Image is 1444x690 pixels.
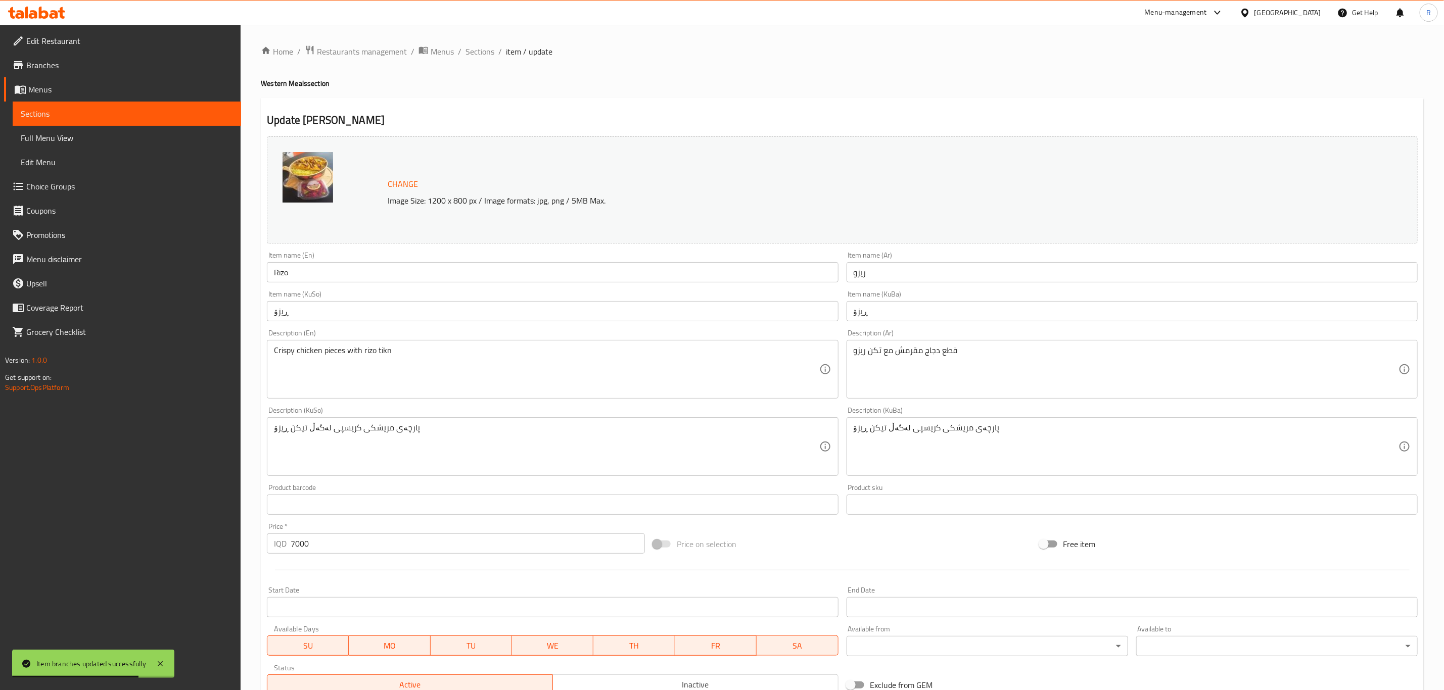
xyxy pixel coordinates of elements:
[271,638,345,653] span: SU
[1145,7,1207,19] div: Menu-management
[274,423,819,471] textarea: پارچەی مریشکی کریسپی لەگەڵ تیکن ڕیزۆ
[349,635,430,656] button: MO
[4,199,241,223] a: Coupons
[261,78,1424,88] h4: Western Meals section
[411,45,414,58] li: /
[593,635,675,656] button: TH
[384,174,422,194] button: Change
[677,538,736,550] span: Price on selection
[305,45,407,58] a: Restaurants management
[516,638,589,653] span: WE
[757,635,838,656] button: SA
[267,301,838,321] input: Enter name KuSo
[679,638,753,653] span: FR
[26,59,233,71] span: Branches
[291,533,645,554] input: Please enter price
[435,638,508,653] span: TU
[267,635,349,656] button: SU
[283,152,333,203] img: %D8%B1%D9%8A%D8%B2%D9%88638525629296200760.jpg
[847,495,1418,515] input: Please enter product sku
[21,108,233,120] span: Sections
[261,45,293,58] a: Home
[458,45,461,58] li: /
[847,301,1418,321] input: Enter name KuBa
[5,381,69,394] a: Support.OpsPlatform
[13,126,241,150] a: Full Menu View
[274,346,819,393] textarea: Crispy chicken pieces with rizo tikn
[4,77,241,102] a: Menus
[498,45,502,58] li: /
[13,102,241,126] a: Sections
[26,35,233,47] span: Edit Restaurant
[1254,7,1321,18] div: [GEOGRAPHIC_DATA]
[4,53,241,77] a: Branches
[13,150,241,174] a: Edit Menu
[267,113,1418,128] h2: Update [PERSON_NAME]
[512,635,593,656] button: WE
[465,45,494,58] a: Sections
[4,320,241,344] a: Grocery Checklist
[261,45,1424,58] nav: breadcrumb
[431,635,512,656] button: TU
[847,262,1418,282] input: Enter name Ar
[1426,7,1431,18] span: R
[761,638,834,653] span: SA
[854,346,1399,393] textarea: قطع دجاج مقرمش مع تكن ريزو
[4,295,241,320] a: Coverage Report
[675,635,757,656] button: FR
[26,229,233,241] span: Promotions
[31,354,47,367] span: 1.0.0
[267,262,838,282] input: Enter name En
[4,247,241,271] a: Menu disclaimer
[26,205,233,217] span: Coupons
[353,638,426,653] span: MO
[21,132,233,144] span: Full Menu View
[26,326,233,338] span: Grocery Checklist
[4,271,241,295] a: Upsell
[384,194,1223,207] p: Image Size: 1200 x 800 px / Image formats: jpg, png / 5MB Max.
[274,537,287,550] p: IQD
[26,277,233,289] span: Upsell
[418,45,454,58] a: Menus
[4,223,241,247] a: Promotions
[4,29,241,53] a: Edit Restaurant
[597,638,671,653] span: TH
[21,156,233,168] span: Edit Menu
[1063,538,1096,550] span: Free item
[36,658,146,669] div: Item branches updated successfully
[388,177,418,191] span: Change
[267,495,838,515] input: Please enter product barcode
[297,45,301,58] li: /
[26,253,233,265] span: Menu disclaimer
[4,174,241,199] a: Choice Groups
[431,45,454,58] span: Menus
[5,371,52,384] span: Get support on:
[506,45,552,58] span: item / update
[28,83,233,95] span: Menus
[1136,636,1418,656] div: ​
[5,354,30,367] span: Version:
[26,302,233,314] span: Coverage Report
[317,45,407,58] span: Restaurants management
[847,636,1128,656] div: ​
[854,423,1399,471] textarea: پارچەی مریشکی کریسپی لەگەڵ تیکن ڕیزۆ
[26,180,233,192] span: Choice Groups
